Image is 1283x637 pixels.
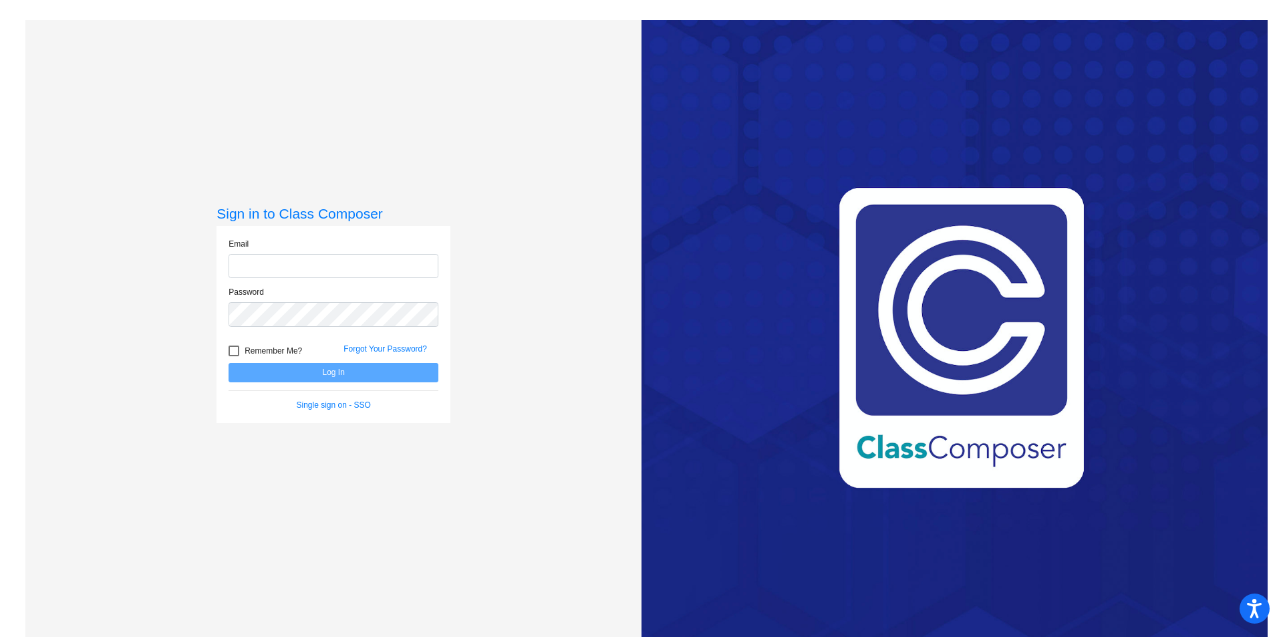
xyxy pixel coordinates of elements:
span: Remember Me? [245,343,302,359]
a: Single sign on - SSO [297,400,371,410]
label: Password [229,286,264,298]
a: Forgot Your Password? [343,344,427,354]
button: Log In [229,363,438,382]
h3: Sign in to Class Composer [217,205,450,222]
label: Email [229,238,249,250]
